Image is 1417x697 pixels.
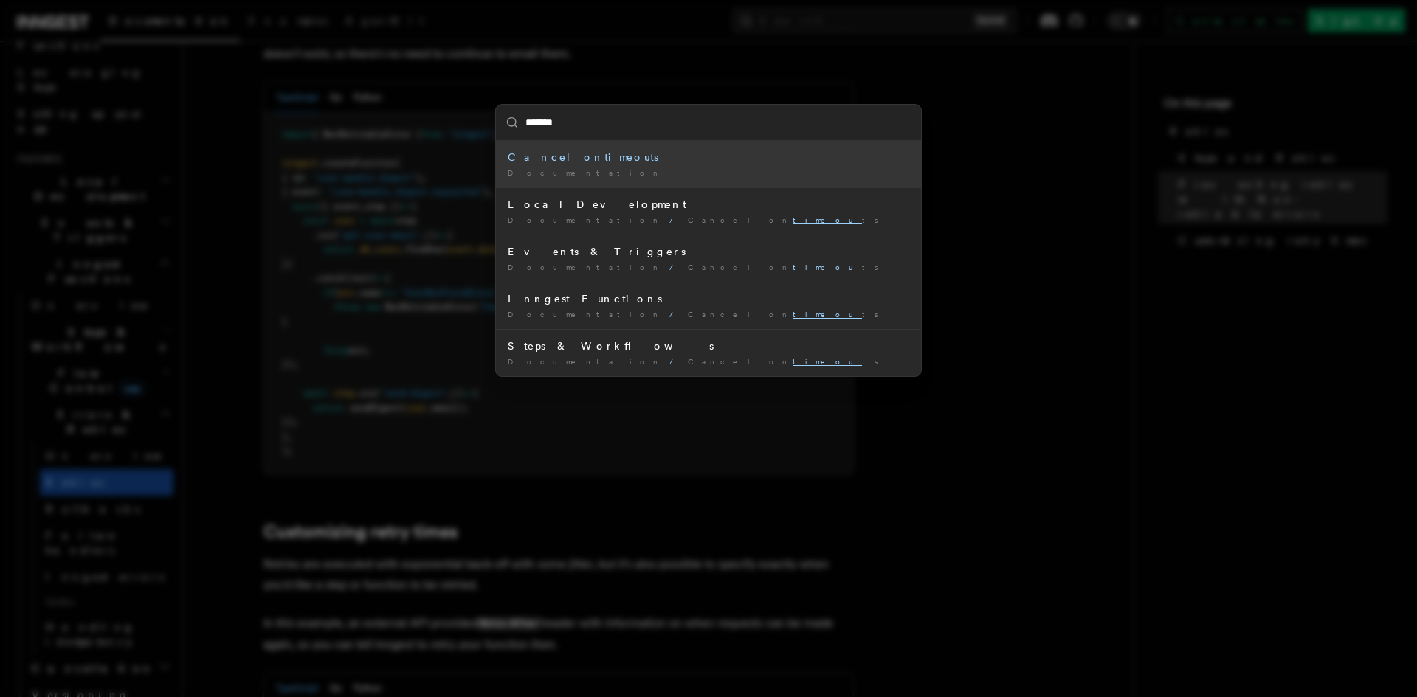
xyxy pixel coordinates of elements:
div: Steps & Workflows [508,339,909,353]
span: Documentation [508,168,663,177]
span: / [669,215,682,224]
span: Cancel on ts [688,215,887,224]
mark: timeou [793,310,862,319]
div: Cancel on ts [508,150,909,164]
span: / [669,310,682,319]
div: Events & Triggers [508,244,909,259]
span: Documentation [508,263,663,271]
span: Cancel on ts [688,310,887,319]
mark: timeou [793,357,862,366]
mark: timeou [604,151,650,163]
span: Cancel on ts [688,357,887,366]
span: Documentation [508,215,663,224]
span: / [669,357,682,366]
span: Cancel on ts [688,263,887,271]
mark: timeou [793,215,862,224]
div: Inngest Functions [508,291,909,306]
div: Local Development [508,197,909,212]
span: Documentation [508,357,663,366]
mark: timeou [793,263,862,271]
span: Documentation [508,310,663,319]
span: / [669,263,682,271]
